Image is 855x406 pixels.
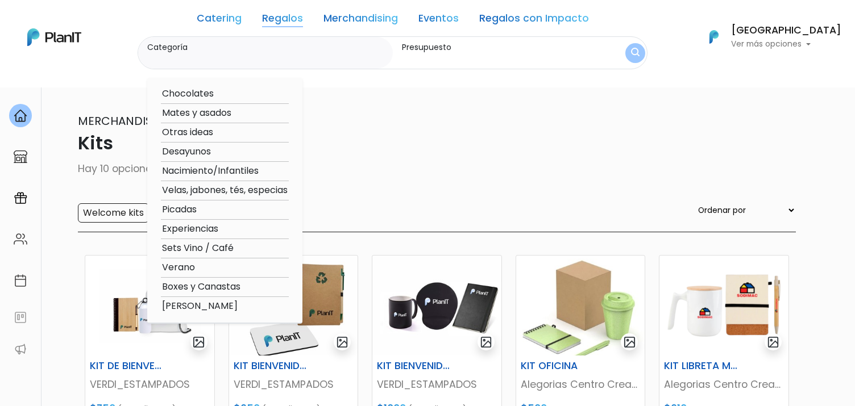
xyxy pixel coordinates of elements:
input: Welcome kits [78,203,149,223]
img: calendar-87d922413cdce8b2cf7b7f5f62616a5cf9e4887200fb71536465627b3292af00.svg [14,274,27,287]
img: thumb_Captura_de_pantalla_2023-08-30_173520-PhotoRoom.png [659,256,788,355]
option: Mates y asados [161,106,289,120]
img: people-662611757002400ad9ed0e3c099ab2801c6687ba6c219adb57efc949bc21e19d.svg [14,232,27,246]
p: Ver más opciones [731,40,841,48]
img: campaigns-02234683943229c281be62815700db0a1741e53638e28bf9629b52c665b00959.svg [14,191,27,205]
a: Merchandising [323,14,398,27]
label: Presupuesto [402,41,592,53]
img: partners-52edf745621dab592f3b2c58e3bca9d71375a7ef29c3b500c9f145b62cc070d4.svg [14,342,27,356]
a: Regalos [262,14,303,27]
p: Alegorias Centro Creativo [664,377,784,392]
img: search_button-432b6d5273f82d61273b3651a40e1bd1b912527efae98b1b7a1b2c0702e16a8d.svg [631,48,640,58]
img: thumb_Captura_de_pantalla_2023-08-09_160309.jpg [516,256,645,355]
option: Picadas [161,203,289,217]
label: Categoría [147,41,388,53]
option: Nacimiento/Infantiles [161,164,289,178]
img: thumb_WhatsApp_Image_2023-06-26_at_13.21.17.jpeg [372,256,501,355]
h6: KIT DE BIENVENIDA [83,360,172,372]
h6: KIT LIBRETA MILK [657,360,746,372]
img: gallery-light [623,336,636,349]
a: Regalos con Impacto [479,14,589,27]
option: Otras ideas [161,125,289,140]
img: home-e721727adea9d79c4d83392d1f703f7f8bce08238fde08b1acbfd93340b81755.svg [14,109,27,123]
h6: [GEOGRAPHIC_DATA] [731,26,841,36]
img: gallery-light [480,336,493,349]
h6: KIT OFICINA [514,360,603,372]
a: Eventos [418,14,459,27]
option: Velas, jabones, tés, especias [161,183,289,198]
option: Experiencias [161,222,289,236]
p: Hay 10 opciones [59,161,796,176]
p: Kits [59,129,796,157]
option: Desayunos [161,145,289,159]
img: marketplace-4ceaa7011d94191e9ded77b95e3339b90024bf715f7c57f8cf31f2d8c509eaba.svg [14,150,27,164]
img: gallery-light [192,336,205,349]
p: VERDI_ESTAMPADOS [234,377,354,392]
div: ¿Necesitás ayuda? [59,11,164,33]
a: Catering [197,14,242,27]
option: Boxes y Canastas [161,280,289,294]
option: Chocolates [161,87,289,101]
button: PlanIt Logo [GEOGRAPHIC_DATA] Ver más opciones [695,22,841,52]
option: Verano [161,261,289,275]
option: Sets Vino / Café [161,241,289,256]
img: PlanIt Logo [702,24,727,49]
img: gallery-light [336,336,349,349]
p: VERDI_ESTAMPADOS [90,377,210,392]
p: VERDI_ESTAMPADOS [377,377,497,392]
img: gallery-light [767,336,780,349]
option: [PERSON_NAME] [161,299,289,313]
img: PlanIt Logo [27,28,81,46]
h6: KIT BIENVENIDA 3 [370,360,459,372]
img: thumb_WhatsApp_Image_2023-06-22_at_09.18.32.jpg [85,256,214,355]
p: Merchandising [59,112,796,129]
p: Alegorias Centro Creativo [521,377,641,392]
img: feedback-78b5a0c8f98aac82b08bfc38622c3050aee476f2c9584af64705fc4e61158814.svg [14,311,27,324]
h6: KIT BIENVENIDA 1 [227,360,316,372]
